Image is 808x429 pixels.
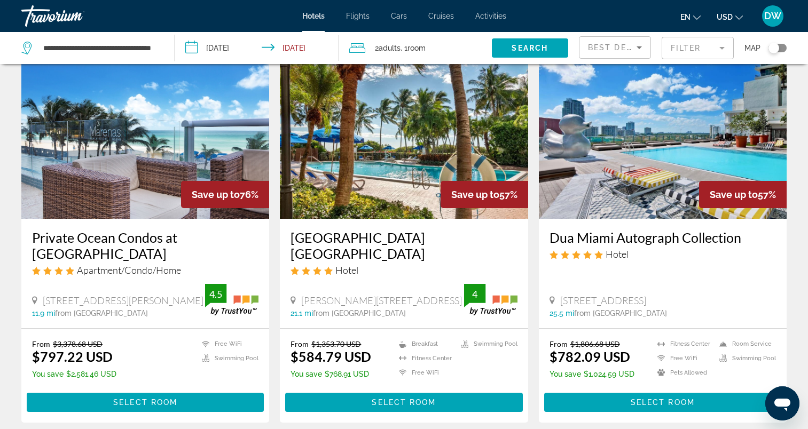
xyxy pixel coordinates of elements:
[680,13,691,21] span: en
[53,339,103,348] del: $3,378.68 USD
[714,354,776,363] li: Swimming Pool
[451,189,499,200] span: Save up to
[32,264,258,276] div: 4 star Apartment
[407,44,426,52] span: Room
[588,41,642,54] mat-select: Sort by
[550,370,581,378] span: You save
[550,370,634,378] p: $1,024.59 USD
[662,36,734,60] button: Filter
[32,370,116,378] p: $2,581.46 USD
[512,44,548,52] span: Search
[574,309,667,317] span: from [GEOGRAPHIC_DATA]
[652,339,714,348] li: Fitness Center
[32,370,64,378] span: You save
[714,339,776,348] li: Room Service
[765,386,799,420] iframe: Button to launch messaging window
[291,370,322,378] span: You save
[21,48,269,219] img: Hotel image
[550,348,630,364] ins: $782.09 USD
[652,368,714,377] li: Pets Allowed
[311,339,361,348] del: $1,353.70 USD
[710,189,758,200] span: Save up to
[27,393,264,412] button: Select Room
[291,229,517,261] a: [GEOGRAPHIC_DATA] [GEOGRAPHIC_DATA]
[764,11,781,21] span: DW
[339,32,492,64] button: Travelers: 2 adults, 0 children
[205,284,258,315] img: trustyou-badge.svg
[313,309,406,317] span: from [GEOGRAPHIC_DATA]
[394,354,456,363] li: Fitness Center
[197,354,258,363] li: Swimming Pool
[285,393,522,412] button: Select Room
[32,339,50,348] span: From
[55,309,148,317] span: from [GEOGRAPHIC_DATA]
[335,264,358,276] span: Hotel
[302,12,325,20] a: Hotels
[32,348,113,364] ins: $797.22 USD
[759,5,787,27] button: User Menu
[550,339,568,348] span: From
[77,264,181,276] span: Apartment/Condo/Home
[280,48,528,219] img: Hotel image
[379,44,401,52] span: Adults
[631,398,695,407] span: Select Room
[291,348,371,364] ins: $584.79 USD
[539,48,787,219] img: Hotel image
[113,398,177,407] span: Select Room
[192,189,240,200] span: Save up to
[205,288,226,300] div: 4.5
[291,309,313,317] span: 21.1 mi
[606,248,629,260] span: Hotel
[464,288,485,300] div: 4
[291,370,371,378] p: $768.91 USD
[550,229,776,245] a: Dua Miami Autograph Collection
[544,395,781,407] a: Select Room
[301,295,462,306] span: [PERSON_NAME][STREET_ADDRESS]
[464,284,517,315] img: trustyou-badge.svg
[492,38,568,58] button: Search
[394,339,456,348] li: Breakfast
[652,354,714,363] li: Free WiFi
[560,295,646,306] span: [STREET_ADDRESS]
[181,181,269,208] div: 76%
[291,339,309,348] span: From
[43,295,203,306] span: [STREET_ADDRESS][PERSON_NAME]
[375,41,401,55] span: 2
[717,9,743,25] button: Change currency
[346,12,370,20] a: Flights
[391,12,407,20] a: Cars
[456,339,517,348] li: Swimming Pool
[32,229,258,261] a: Private Ocean Condos at [GEOGRAPHIC_DATA]
[21,2,128,30] a: Travorium
[175,32,339,64] button: Check-in date: Oct 30, 2025 Check-out date: Nov 3, 2025
[27,395,264,407] a: Select Room
[544,393,781,412] button: Select Room
[475,12,506,20] a: Activities
[680,9,701,25] button: Change language
[372,398,436,407] span: Select Room
[428,12,454,20] a: Cruises
[32,309,55,317] span: 11.9 mi
[570,339,620,348] del: $1,806.68 USD
[744,41,760,55] span: Map
[441,181,528,208] div: 57%
[291,264,517,276] div: 4 star Hotel
[401,41,426,55] span: , 1
[394,368,456,377] li: Free WiFi
[760,43,787,53] button: Toggle map
[699,181,787,208] div: 57%
[717,13,733,21] span: USD
[550,248,776,260] div: 5 star Hotel
[550,309,574,317] span: 25.5 mi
